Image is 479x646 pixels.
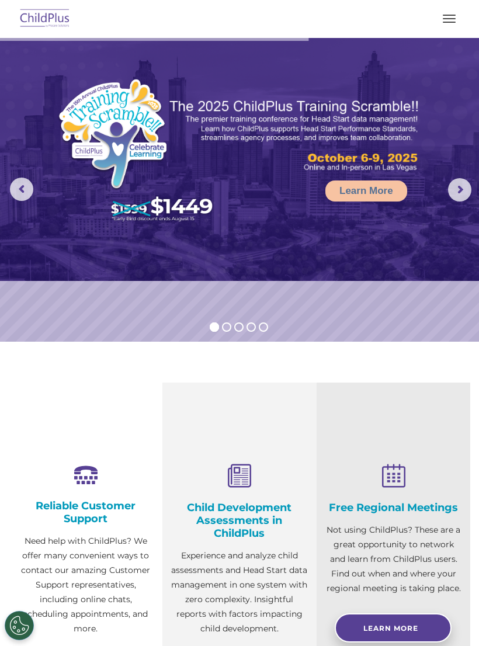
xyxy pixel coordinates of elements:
[325,523,461,596] p: Not using ChildPlus? These are a great opportunity to network and learn from ChildPlus users. Fin...
[18,534,154,636] p: Need help with ChildPlus? We offer many convenient ways to contact our amazing Customer Support r...
[171,548,307,636] p: Experience and analyze child assessments and Head Start data management in one system with zero c...
[325,501,461,514] h4: Free Regional Meetings
[335,613,452,642] a: Learn More
[171,501,307,540] h4: Child Development Assessments in ChildPlus
[363,624,418,633] span: Learn More
[18,499,154,525] h4: Reliable Customer Support
[5,611,34,640] button: Cookies Settings
[18,5,72,33] img: ChildPlus by Procare Solutions
[325,180,407,202] a: Learn More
